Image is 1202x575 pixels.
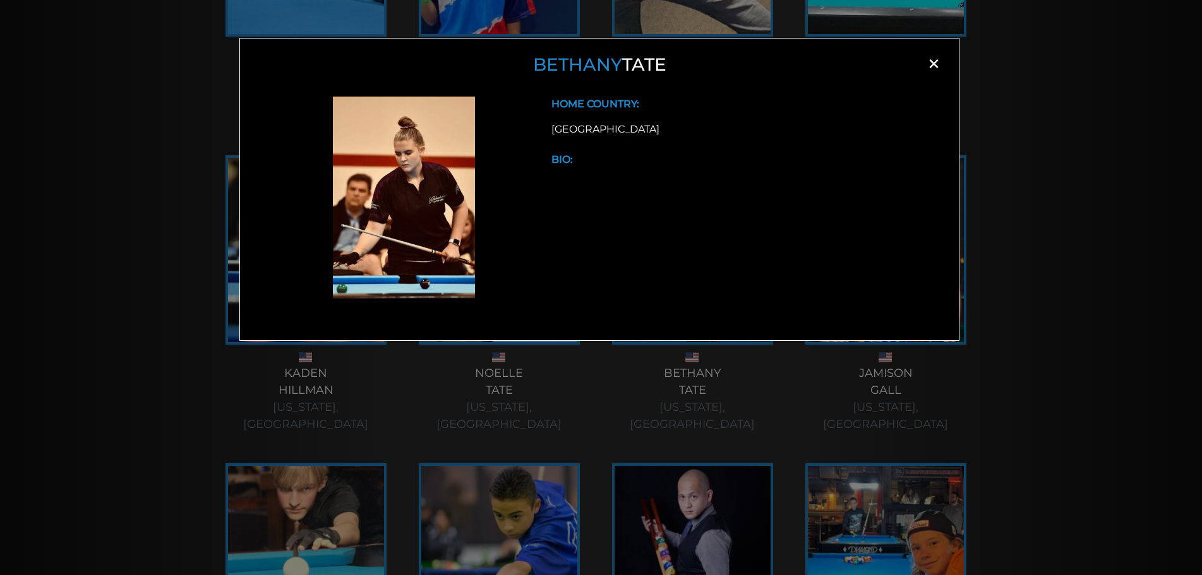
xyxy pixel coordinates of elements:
[924,54,943,73] span: ×
[551,153,573,165] b: BIO:
[533,54,622,75] span: Bethany
[551,122,928,137] div: [GEOGRAPHIC_DATA]
[333,97,475,299] img: Bethany Tate
[256,54,943,76] h3: Tate
[551,98,639,110] b: HOME COUNTRY:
